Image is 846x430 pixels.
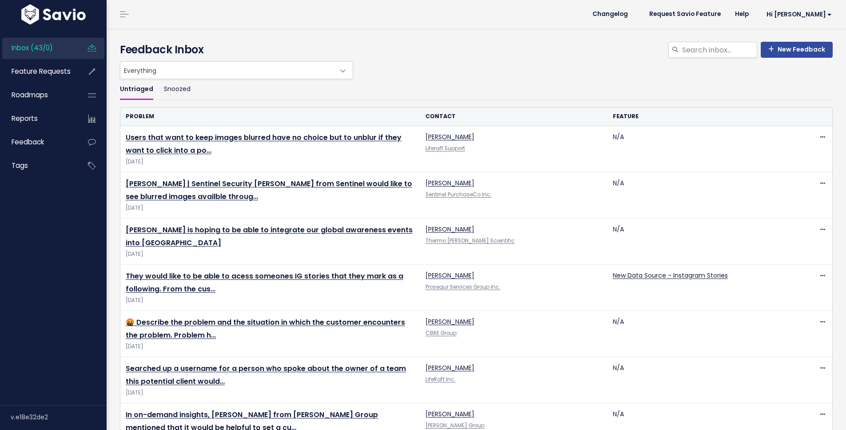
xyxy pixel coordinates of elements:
td: N/A [608,172,795,219]
a: CBRE Group [425,330,457,337]
td: N/A [608,219,795,265]
td: N/A [608,311,795,357]
span: Everything [120,61,353,79]
td: N/A [608,126,795,172]
input: Search inbox... [681,42,757,58]
span: Tags [12,161,28,170]
th: Feature [608,107,795,126]
a: [PERSON_NAME] is hoping to be able to integrate our global awareness events into [GEOGRAPHIC_DATA] [126,225,413,248]
a: [PERSON_NAME] | Sentinel Security [PERSON_NAME] from Sentinel would like to see blurred images av... [126,179,412,202]
a: Thermo [PERSON_NAME] Scientific [425,237,515,244]
span: [DATE] [126,388,415,398]
a: Feature Requests [2,61,74,82]
a: Sentinel PurchaseCo Inc. [425,191,492,198]
a: Hi [PERSON_NAME] [756,8,839,21]
a: They would like to be able to acess someones IG stories that they mark as a following. From the cus… [126,271,403,294]
a: [PERSON_NAME] [425,363,474,372]
th: Contact [420,107,608,126]
td: N/A [608,357,795,403]
a: New Feedback [761,42,833,58]
span: [DATE] [126,296,415,305]
span: Reports [12,114,38,123]
a: Users that want to keep images blurred have no choice but to unblur if they want to click into a po… [126,132,401,155]
a: Untriaged [120,79,153,100]
span: [DATE] [126,157,415,167]
a: 🤬 Describe the problem and the situation in which the customer encounters the problem. Problem h… [126,317,405,340]
h4: Feedback Inbox [120,42,833,58]
a: [PERSON_NAME] Group [425,422,485,429]
span: [DATE] [126,342,415,351]
ul: Filter feature requests [120,79,833,100]
a: LifeRaft Inc. [425,376,456,383]
a: Feedback [2,132,74,152]
a: [PERSON_NAME] [425,317,474,326]
a: [PERSON_NAME] [425,179,474,187]
span: Inbox (43/0) [12,43,53,52]
a: Tags [2,155,74,176]
span: [DATE] [126,203,415,213]
span: Feature Requests [12,67,71,76]
a: Help [728,8,756,21]
span: Changelog [592,11,628,17]
a: Roadmaps [2,85,74,105]
div: v.e18e32de2 [11,406,107,429]
a: Searched up a username for a person who spoke about the owner of a team this potential client would… [126,363,406,386]
a: Snoozed [164,79,191,100]
a: Liferaft Support [425,145,465,152]
span: Roadmaps [12,90,48,100]
a: Request Savio Feature [642,8,728,21]
a: [PERSON_NAME] [425,225,474,234]
img: logo-white.9d6f32f41409.svg [19,4,88,24]
a: [PERSON_NAME] [425,132,474,141]
span: Everything [120,62,335,79]
a: Reports [2,108,74,129]
th: Problem [120,107,420,126]
a: Prosegur Services Group Inc. [425,283,500,291]
span: Feedback [12,137,44,147]
span: Hi [PERSON_NAME] [767,11,832,18]
a: [PERSON_NAME] [425,410,474,418]
a: Inbox (43/0) [2,38,74,58]
a: [PERSON_NAME] [425,271,474,280]
a: New Data Source - Instagram Stories [613,271,728,280]
span: [DATE] [126,250,415,259]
